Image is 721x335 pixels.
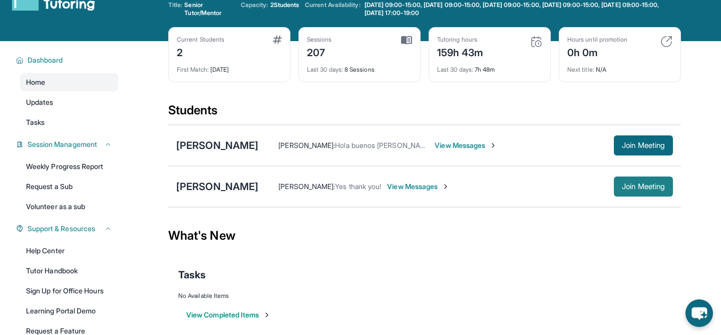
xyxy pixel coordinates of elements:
div: Students [168,102,681,124]
div: 7h 48m [437,60,542,74]
a: [DATE] 09:00-15:00, [DATE] 09:00-15:00, [DATE] 09:00-15:00, [DATE] 09:00-15:00, [DATE] 09:00-15:0... [363,1,681,17]
div: 0h 0m [567,44,627,60]
span: Capacity: [241,1,268,9]
div: 8 Sessions [307,60,412,74]
a: Weekly Progress Report [20,157,118,176]
span: View Messages [387,182,450,192]
a: Home [20,73,118,91]
img: card [530,36,542,48]
div: Hours until promotion [567,36,627,44]
button: chat-button [685,299,713,327]
a: Volunteer as a sub [20,198,118,216]
button: View Completed Items [186,310,271,320]
a: Tutor Handbook [20,262,118,280]
span: Home [26,77,45,87]
button: Join Meeting [614,177,673,197]
img: card [273,36,282,44]
span: Next title : [567,66,594,73]
span: First Match : [177,66,209,73]
span: Title: [168,1,182,17]
div: 159h 43m [437,44,484,60]
div: Current Students [177,36,224,44]
div: What's New [168,214,681,258]
span: Current Availability: [305,1,360,17]
a: Sign Up for Office Hours [20,282,118,300]
span: Join Meeting [622,184,665,190]
div: N/A [567,60,672,74]
span: 2 Students [270,1,299,9]
div: 2 [177,44,224,60]
button: Join Meeting [614,135,673,155]
span: View Messages [435,140,497,150]
span: Dashboard [28,55,63,65]
img: Chevron-Right [489,141,497,149]
img: card [660,36,672,48]
div: [PERSON_NAME] [176,138,258,152]
a: Updates [20,93,118,111]
a: Help Center [20,242,118,260]
div: 207 [307,44,332,60]
button: Session Management [24,139,112,149]
span: Updates [26,97,54,107]
span: Hola buenos [PERSON_NAME] si esta bien gracias sya sale [PERSON_NAME] [335,141,579,149]
span: [PERSON_NAME] : [278,182,335,191]
span: Session Management [28,139,97,149]
div: Tutoring hours [437,36,484,44]
span: Join Meeting [622,142,665,148]
span: Tasks [178,268,206,282]
span: Support & Resources [28,224,95,234]
a: Tasks [20,113,118,131]
button: Support & Resources [24,224,112,234]
img: card [401,36,412,45]
button: Dashboard [24,55,112,65]
span: Tasks [26,117,45,127]
span: Last 30 days : [437,66,473,73]
div: [DATE] [177,60,282,74]
div: Sessions [307,36,332,44]
span: [PERSON_NAME] : [278,141,335,149]
div: No Available Items [178,292,671,300]
span: Senior Tutor/Mentor [184,1,234,17]
span: [DATE] 09:00-15:00, [DATE] 09:00-15:00, [DATE] 09:00-15:00, [DATE] 09:00-15:00, [DATE] 09:00-15:0... [365,1,679,17]
a: Request a Sub [20,178,118,196]
img: Chevron-Right [442,183,450,191]
a: Learning Portal Demo [20,302,118,320]
span: Yes thank you! [335,182,381,191]
div: [PERSON_NAME] [176,180,258,194]
span: Last 30 days : [307,66,343,73]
